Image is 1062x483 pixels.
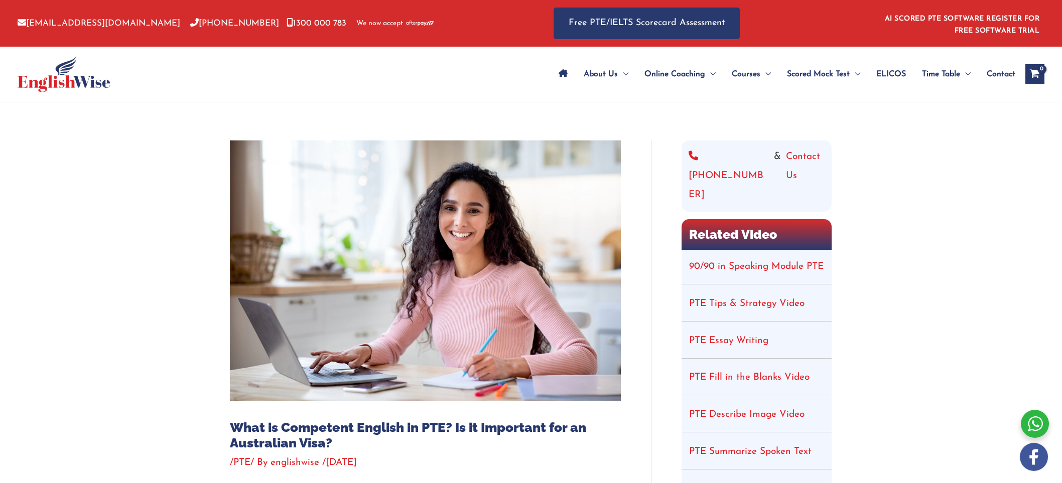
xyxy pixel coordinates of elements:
[922,57,960,92] span: Time Table
[689,147,769,205] a: [PHONE_NUMBER]
[644,57,705,92] span: Online Coaching
[876,57,906,92] span: ELICOS
[271,458,322,467] a: englishwise
[879,7,1044,40] aside: Header Widget 1
[868,57,914,92] a: ELICOS
[584,57,618,92] span: About Us
[233,458,250,467] a: PTE
[732,57,760,92] span: Courses
[705,57,716,92] span: Menu Toggle
[18,19,180,28] a: [EMAIL_ADDRESS][DOMAIN_NAME]
[271,458,319,467] span: englishwise
[636,57,724,92] a: Online CoachingMenu Toggle
[786,147,825,205] a: Contact Us
[979,57,1015,92] a: Contact
[356,19,403,29] span: We now accept
[1020,443,1048,471] img: white-facebook.png
[1025,64,1044,84] a: View Shopping Cart, empty
[287,19,346,28] a: 1300 000 783
[190,19,279,28] a: [PHONE_NUMBER]
[326,458,357,467] span: [DATE]
[724,57,779,92] a: CoursesMenu Toggle
[689,336,768,346] a: PTE Essay Writing
[554,8,740,39] a: Free PTE/IELTS Scorecard Assessment
[682,219,832,250] h2: Related Video
[230,420,621,451] h1: What is Competent English in PTE? Is it Important for an Australian Visa?
[689,447,812,456] a: PTE Summarize Spoken Text
[960,57,971,92] span: Menu Toggle
[689,373,810,382] a: PTE Fill in the Blanks Video
[551,57,1015,92] nav: Site Navigation: Main Menu
[760,57,771,92] span: Menu Toggle
[914,57,979,92] a: Time TableMenu Toggle
[689,299,805,308] a: PTE Tips & Strategy Video
[885,15,1040,35] a: AI SCORED PTE SOFTWARE REGISTER FOR FREE SOFTWARE TRIAL
[618,57,628,92] span: Menu Toggle
[779,57,868,92] a: Scored Mock TestMenu Toggle
[689,262,824,271] a: 90/90 in Speaking Module PTE
[230,456,621,470] div: / / By /
[406,21,434,26] img: Afterpay-Logo
[787,57,850,92] span: Scored Mock Test
[987,57,1015,92] span: Contact
[576,57,636,92] a: About UsMenu Toggle
[18,56,110,92] img: cropped-ew-logo
[689,410,805,419] a: PTE Describe Image Video
[689,147,825,205] div: &
[850,57,860,92] span: Menu Toggle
